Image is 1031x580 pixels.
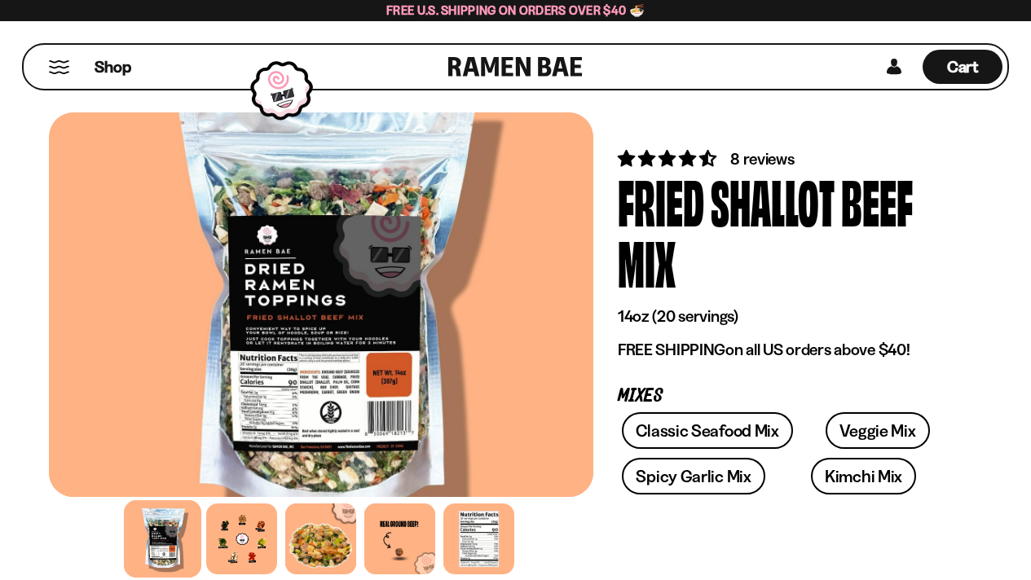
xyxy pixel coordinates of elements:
[95,56,131,78] span: Shop
[48,60,70,74] button: Mobile Menu Trigger
[841,170,913,231] div: Beef
[618,231,676,292] div: Mix
[826,412,930,449] a: Veggie Mix
[95,50,131,84] a: Shop
[618,148,720,169] span: 4.62 stars
[811,458,916,494] a: Kimchi Mix
[618,389,958,404] p: Mixes
[618,340,725,359] strong: FREE SHIPPING
[618,306,958,327] p: 14oz (20 servings)
[618,170,704,231] div: Fried
[386,2,645,18] span: Free U.S. Shipping on Orders over $40 🍜
[618,340,958,360] p: on all US orders above $40!
[730,149,794,169] span: 8 reviews
[947,57,979,77] span: Cart
[622,412,792,449] a: Classic Seafood Mix
[622,458,764,494] a: Spicy Garlic Mix
[923,45,1002,89] a: Cart
[711,170,835,231] div: Shallot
